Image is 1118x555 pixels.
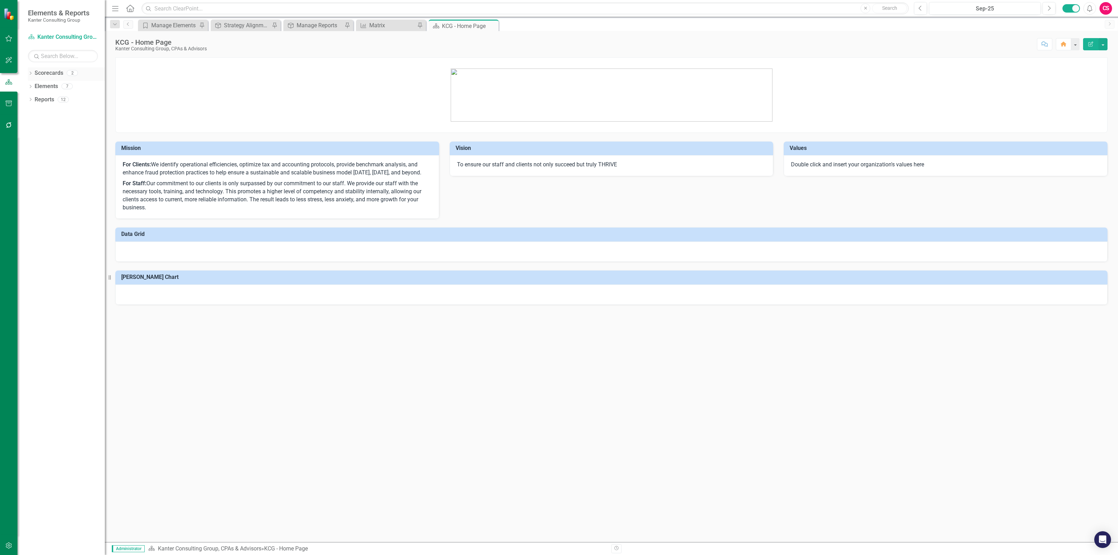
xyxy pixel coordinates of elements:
[3,8,16,20] img: ClearPoint Strategy
[115,38,207,46] div: KCG - Home Page
[121,274,1104,280] h3: [PERSON_NAME] Chart
[158,545,261,552] a: Kanter Consulting Group, CPAs & Advisors
[1094,531,1111,548] div: Open Intercom Messenger
[28,50,98,62] input: Search Below...
[212,21,270,30] a: Strategy Alignment Report
[872,3,907,13] button: Search
[58,96,69,102] div: 12
[35,82,58,91] a: Elements
[224,21,270,30] div: Strategy Alignment Report
[67,70,78,76] div: 2
[121,231,1104,237] h3: Data Grid
[285,21,343,30] a: Manage Reports
[61,84,73,89] div: 7
[790,145,1104,151] h3: Values
[123,161,432,178] p: We identify operational efficiencies, optimize tax and accounting protocols, provide benchmark an...
[28,33,98,41] a: Kanter Consulting Group, CPAs & Advisors
[112,545,145,552] span: Administrator
[35,96,54,104] a: Reports
[123,180,146,187] strong: For Staff:
[28,9,89,17] span: Elements & Reports
[151,21,197,30] div: Manage Elements
[115,46,207,51] div: Kanter Consulting Group, CPAs & Advisors
[456,145,770,151] h3: Vision
[882,5,897,11] span: Search
[457,161,766,169] p: To ensure our staff and clients not only succeed but truly THRIVE
[28,17,89,23] small: Kanter Consulting Group
[931,5,1038,13] div: Sep-25
[123,178,432,211] p: Our commitment to our clients is only surpassed by our commitment to our staff. We provide our st...
[442,22,497,30] div: KCG - Home Page
[297,21,343,30] div: Manage Reports
[140,21,197,30] a: Manage Elements
[121,145,436,151] h3: Mission
[1099,2,1112,15] button: CS
[35,69,63,77] a: Scorecards
[123,161,151,168] strong: For Clients:
[791,161,1100,169] p: Double click and insert your organization's values here
[148,545,606,553] div: »
[141,2,909,15] input: Search ClearPoint...
[264,545,308,552] div: KCG - Home Page
[929,2,1041,15] button: Sep-25
[358,21,415,30] a: Matrix
[369,21,415,30] div: Matrix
